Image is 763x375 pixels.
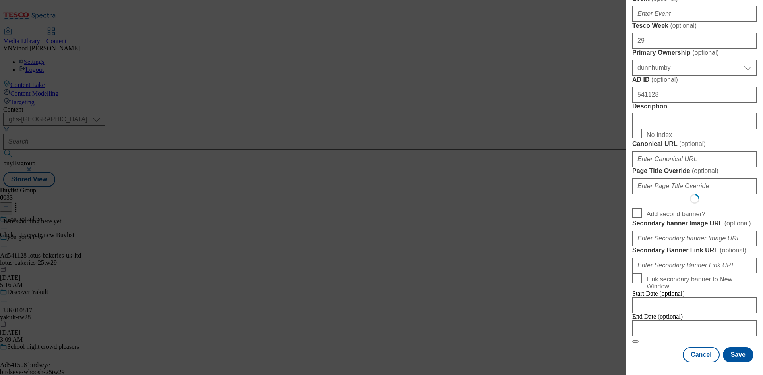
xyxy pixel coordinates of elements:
label: Primary Ownership [632,49,757,57]
span: ( optional ) [724,220,751,227]
span: Start Date (optional) [632,290,685,297]
label: Tesco Week [632,22,757,30]
input: Enter Secondary Banner Link URL [632,258,757,273]
button: Cancel [683,347,719,362]
span: No Index [647,131,672,138]
label: Page Title Override [632,167,757,175]
span: Link secondary banner to New Window [647,276,753,290]
span: ( optional ) [720,247,746,254]
input: Enter Page Title Override [632,178,757,194]
label: Description [632,103,757,110]
span: ( optional ) [692,167,718,174]
input: Enter Date [632,320,757,336]
input: Enter Tesco Week [632,33,757,49]
input: Enter Date [632,297,757,313]
label: Secondary banner Image URL [632,219,757,227]
input: Enter Description [632,113,757,129]
input: Enter Secondary banner Image URL [632,231,757,246]
span: ( optional ) [679,140,706,147]
button: Save [723,347,753,362]
span: Add second banner? [647,211,705,218]
span: ( optional ) [670,22,697,29]
label: Secondary Banner Link URL [632,246,757,254]
label: AD ID [632,76,757,84]
input: Enter AD ID [632,87,757,103]
span: ( optional ) [651,76,678,83]
input: Enter Canonical URL [632,151,757,167]
input: Enter Event [632,6,757,22]
span: End Date (optional) [632,313,683,320]
span: ( optional ) [692,49,719,56]
label: Canonical URL [632,140,757,148]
